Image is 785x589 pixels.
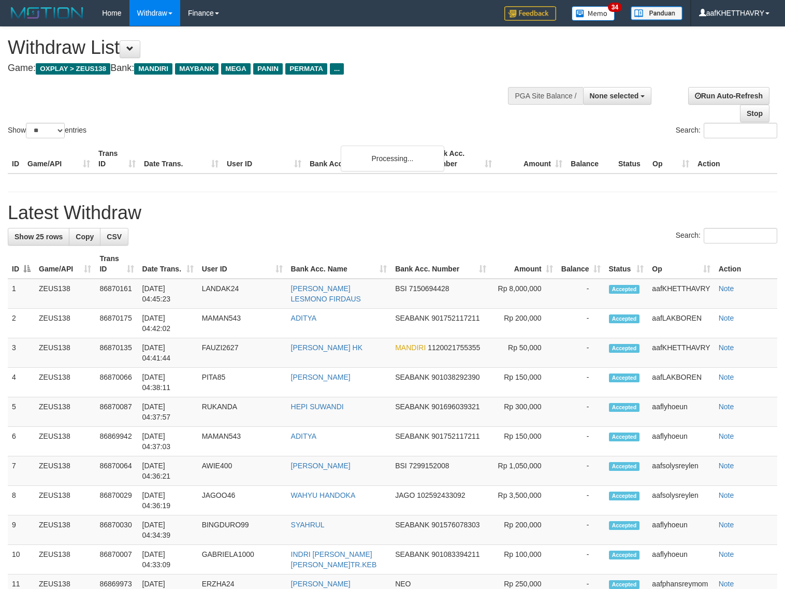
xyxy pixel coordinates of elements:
[138,515,198,545] td: [DATE] 04:34:39
[740,105,769,122] a: Stop
[198,515,287,545] td: BINGDURO99
[35,338,95,368] td: ZEUS138
[391,249,490,279] th: Bank Acc. Number: activate to sort column ascending
[719,580,734,588] a: Note
[8,486,35,515] td: 8
[8,397,35,427] td: 5
[395,314,429,322] span: SEABANK
[609,314,640,323] span: Accepted
[648,144,693,174] th: Op
[198,338,287,368] td: FAUZI2627
[287,249,391,279] th: Bank Acc. Name: activate to sort column ascending
[719,550,734,558] a: Note
[609,344,640,353] span: Accepted
[8,515,35,545] td: 9
[648,368,714,397] td: aafLAKBOREN
[557,515,605,545] td: -
[557,309,605,338] td: -
[198,279,287,309] td: LANDAK24
[8,309,35,338] td: 2
[198,486,287,515] td: JAGOO46
[138,309,198,338] td: [DATE] 04:42:02
[35,249,95,279] th: Game/API: activate to sort column ascending
[719,521,734,529] a: Note
[8,456,35,486] td: 7
[648,515,714,545] td: aaflyhoeun
[8,37,513,58] h1: Withdraw List
[490,338,557,368] td: Rp 50,000
[95,456,138,486] td: 86870064
[719,343,734,352] a: Note
[8,228,69,246] a: Show 25 rows
[648,486,714,515] td: aafsolysreylen
[291,580,351,588] a: [PERSON_NAME]
[431,314,479,322] span: Copy 901752117211 to clipboard
[704,228,777,243] input: Search:
[648,545,714,574] td: aaflyhoeun
[609,551,640,559] span: Accepted
[557,368,605,397] td: -
[8,144,23,174] th: ID
[572,6,615,21] img: Button%20Memo.svg
[409,284,449,293] span: Copy 7150694428 to clipboard
[35,456,95,486] td: ZEUS138
[395,462,407,470] span: BSI
[648,397,714,427] td: aaflyhoeun
[504,6,556,21] img: Feedback.jpg
[609,521,640,530] span: Accepted
[306,144,426,174] th: Bank Acc. Name
[8,279,35,309] td: 1
[138,249,198,279] th: Date Trans.: activate to sort column ascending
[557,249,605,279] th: Balance: activate to sort column ascending
[490,427,557,456] td: Rp 150,000
[508,87,583,105] div: PGA Site Balance /
[395,403,429,411] span: SEABANK
[198,456,287,486] td: AWIE400
[95,515,138,545] td: 86870030
[431,432,479,440] span: Copy 901752117211 to clipboard
[198,368,287,397] td: PITA85
[95,279,138,309] td: 86870161
[395,521,429,529] span: SEABANK
[14,233,63,241] span: Show 25 rows
[490,456,557,486] td: Rp 1,050,000
[583,87,652,105] button: None selected
[608,3,622,12] span: 34
[198,249,287,279] th: User ID: activate to sort column ascending
[138,545,198,574] td: [DATE] 04:33:09
[609,462,640,471] span: Accepted
[291,373,351,381] a: [PERSON_NAME]
[95,309,138,338] td: 86870175
[291,403,344,411] a: HEPI SUWANDI
[557,486,605,515] td: -
[417,491,465,499] span: Copy 102592433092 to clipboard
[76,233,94,241] span: Copy
[134,63,172,75] span: MANDIRI
[94,144,140,174] th: Trans ID
[223,144,306,174] th: User ID
[23,144,94,174] th: Game/API
[291,491,356,499] a: WAHYU HANDOKA
[719,373,734,381] a: Note
[557,338,605,368] td: -
[676,228,777,243] label: Search:
[95,338,138,368] td: 86870135
[69,228,100,246] a: Copy
[138,456,198,486] td: [DATE] 04:36:21
[35,309,95,338] td: ZEUS138
[395,373,429,381] span: SEABANK
[95,545,138,574] td: 86870007
[138,427,198,456] td: [DATE] 04:37:03
[609,492,640,500] span: Accepted
[341,146,444,171] div: Processing...
[35,486,95,515] td: ZEUS138
[609,403,640,412] span: Accepted
[715,249,777,279] th: Action
[719,462,734,470] a: Note
[719,284,734,293] a: Note
[431,403,479,411] span: Copy 901696039321 to clipboard
[719,491,734,499] a: Note
[614,144,648,174] th: Status
[95,486,138,515] td: 86870029
[590,92,639,100] span: None selected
